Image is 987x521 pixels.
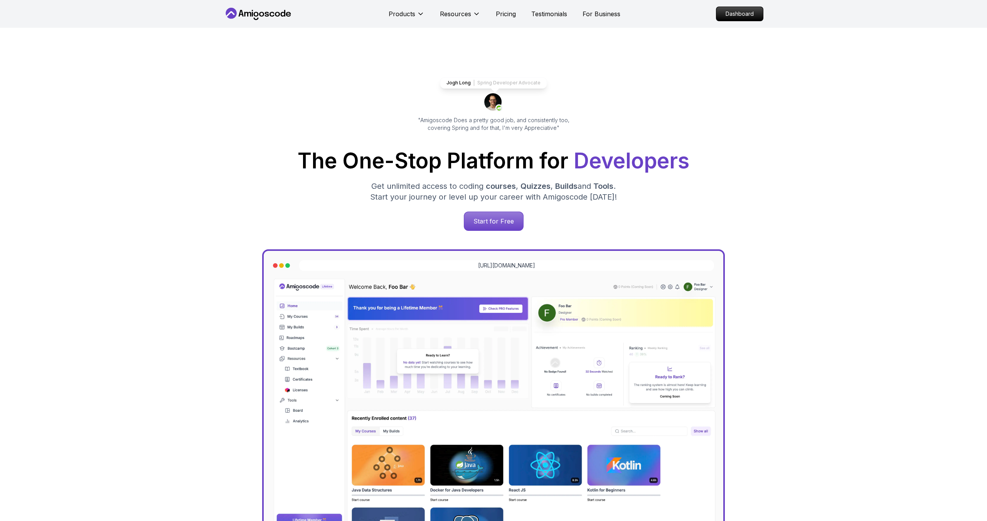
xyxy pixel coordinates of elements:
[555,182,578,191] span: Builds
[531,9,567,18] a: Testimonials
[520,182,551,191] span: Quizzes
[464,212,524,231] a: Start for Free
[446,80,471,86] p: Jogh Long
[716,7,763,21] p: Dashboard
[477,80,541,86] p: Spring Developer Advocate
[583,9,620,18] a: For Business
[486,182,516,191] span: courses
[464,212,523,230] p: Start for Free
[230,150,757,171] h1: The One-Stop Platform for
[496,9,516,18] a: Pricing
[407,116,580,132] p: "Amigoscode Does a pretty good job, and consistently too, covering Spring and for that, I'm very ...
[364,181,623,202] p: Get unlimited access to coding , , and . Start your journey or level up your career with Amigosco...
[440,9,480,25] button: Resources
[389,9,424,25] button: Products
[574,148,689,173] span: Developers
[593,182,613,191] span: Tools
[484,93,503,112] img: josh long
[440,9,471,18] p: Resources
[478,262,535,269] a: [URL][DOMAIN_NAME]
[389,9,415,18] p: Products
[716,7,763,21] a: Dashboard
